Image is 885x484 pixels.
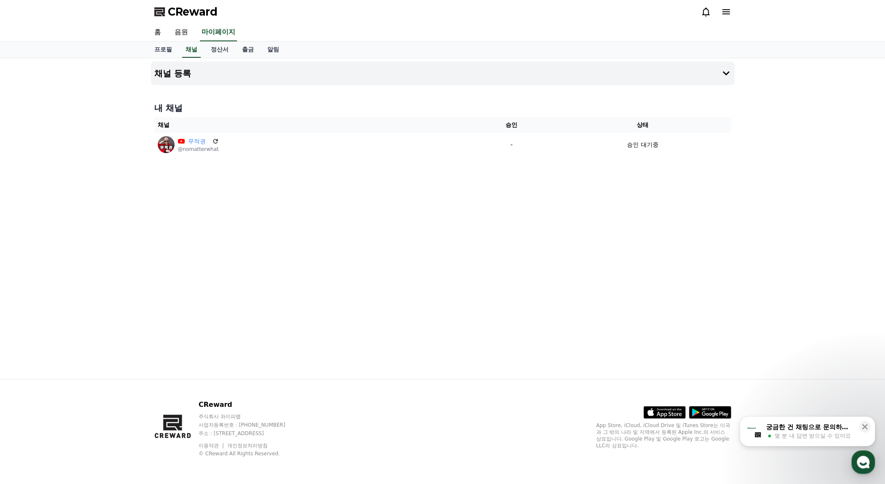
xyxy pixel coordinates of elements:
img: 무적권 [158,136,175,153]
th: 승인 [468,117,554,133]
p: 주식회사 와이피랩 [199,413,301,420]
a: 프로필 [148,42,179,58]
span: 설정 [130,280,140,287]
p: 승인 대기중 [627,140,658,149]
a: 출금 [235,42,261,58]
a: 이용약관 [199,443,225,449]
a: 홈 [148,24,168,41]
a: 채널 [182,42,201,58]
a: 음원 [168,24,195,41]
a: CReward [154,5,218,19]
p: © CReward All Rights Reserved. [199,450,301,457]
p: 주소 : [STREET_ADDRESS] [199,430,301,437]
span: 대화 [77,280,87,287]
a: 알림 [261,42,286,58]
a: 홈 [3,267,56,288]
a: 정산서 [204,42,235,58]
h4: 채널 등록 [154,69,191,78]
span: CReward [168,5,218,19]
p: 사업자등록번호 : [PHONE_NUMBER] [199,422,301,428]
h4: 내 채널 [154,102,731,114]
p: - [472,140,551,149]
a: 설정 [109,267,162,288]
a: 대화 [56,267,109,288]
th: 상태 [554,117,731,133]
p: App Store, iCloud, iCloud Drive 및 iTunes Store는 미국과 그 밖의 나라 및 지역에서 등록된 Apple Inc.의 서비스 상표입니다. Goo... [596,422,731,449]
a: 무적권 [188,137,209,146]
a: 마이페이지 [200,24,237,41]
span: 홈 [27,280,32,287]
p: @nomatterwhat [178,146,219,153]
button: 채널 등록 [151,62,734,85]
p: CReward [199,400,301,410]
th: 채널 [154,117,469,133]
a: 개인정보처리방침 [227,443,268,449]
